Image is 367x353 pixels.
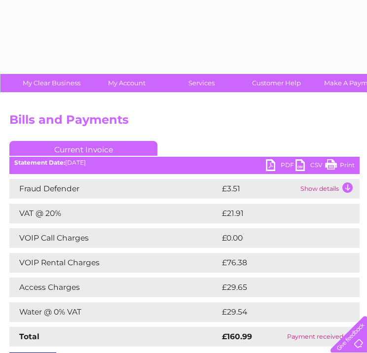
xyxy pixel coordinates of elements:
[220,228,337,248] td: £0.00
[9,278,220,297] td: Access Charges
[9,302,220,322] td: Water @ 0% VAT
[220,204,338,223] td: £21.91
[236,74,317,92] a: Customer Help
[325,159,355,174] a: Print
[9,179,220,199] td: Fraud Defender
[14,159,65,166] b: Statement Date:
[86,74,167,92] a: My Account
[298,179,360,199] td: Show details
[270,327,360,347] td: Payment received
[220,278,340,297] td: £29.65
[220,302,340,322] td: £29.54
[266,159,295,174] a: PDF
[9,253,220,273] td: VOIP Rental Charges
[161,74,242,92] a: Services
[9,159,360,166] div: [DATE]
[11,74,92,92] a: My Clear Business
[222,332,252,341] strong: £160.99
[220,253,340,273] td: £76.38
[9,228,220,248] td: VOIP Call Charges
[9,204,220,223] td: VAT @ 20%
[220,179,298,199] td: £3.51
[9,141,157,156] a: Current Invoice
[19,332,39,341] strong: Total
[295,159,325,174] a: CSV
